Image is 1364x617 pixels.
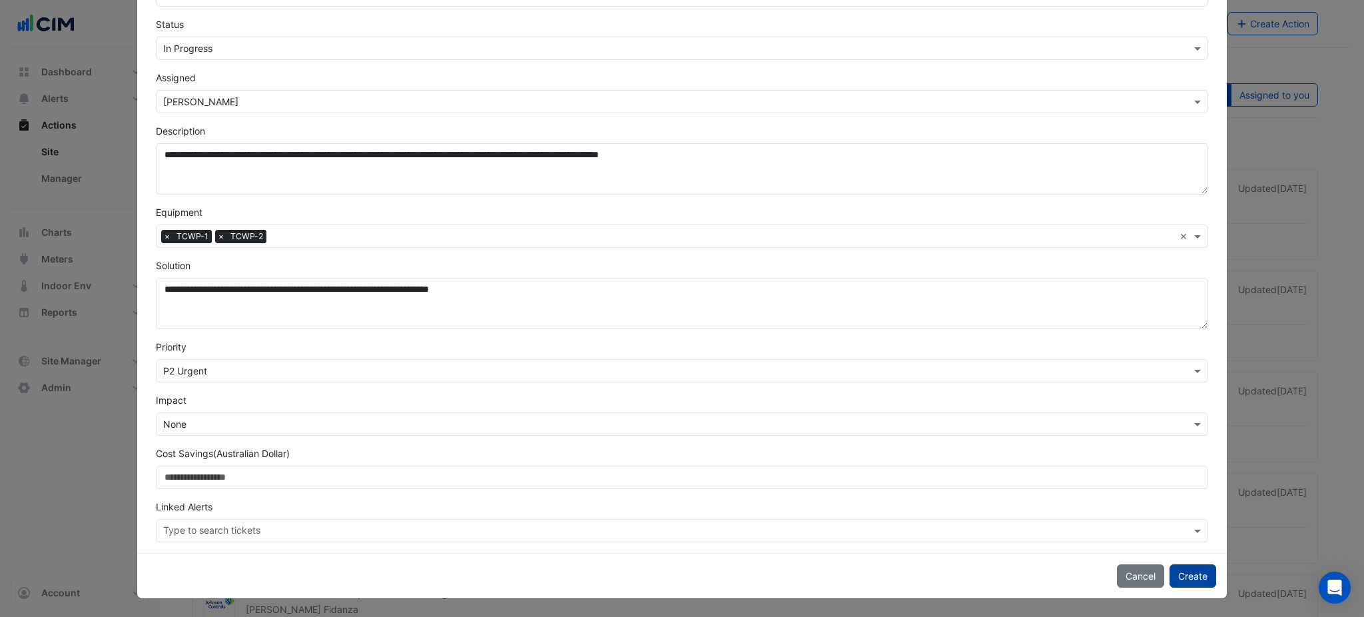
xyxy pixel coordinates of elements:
[215,230,227,243] span: ×
[227,230,266,243] span: TCWP-2
[1117,564,1164,588] button: Cancel
[156,124,205,138] label: Description
[173,230,212,243] span: TCWP-1
[156,71,196,85] label: Assigned
[161,230,173,243] span: ×
[156,340,186,354] label: Priority
[161,523,260,540] div: Type to search tickets
[1180,229,1191,243] span: Clear
[1170,564,1216,588] button: Create
[156,500,212,514] label: Linked Alerts
[156,393,186,407] label: Impact
[1319,572,1351,604] div: Open Intercom Messenger
[156,205,202,219] label: Equipment
[156,17,184,31] label: Status
[156,259,190,273] label: Solution
[156,446,290,460] label: Cost Savings (Australian Dollar)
